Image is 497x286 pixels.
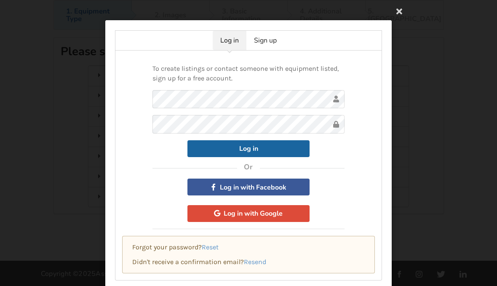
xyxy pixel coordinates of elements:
[202,243,219,251] a: Reset
[152,64,345,83] p: To create listings or contact someone with equipment listed, sign up for a free account.
[187,205,310,222] button: Log in with Google
[246,31,284,50] a: Sign up
[132,257,365,267] p: Didn't receive a confirmation email?
[187,179,310,195] button: Log in with Facebook
[244,258,266,266] a: Resend
[187,140,310,157] button: Log in
[213,31,246,50] a: Log in
[244,163,253,172] h4: Or
[132,243,365,252] p: Forgot your password?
